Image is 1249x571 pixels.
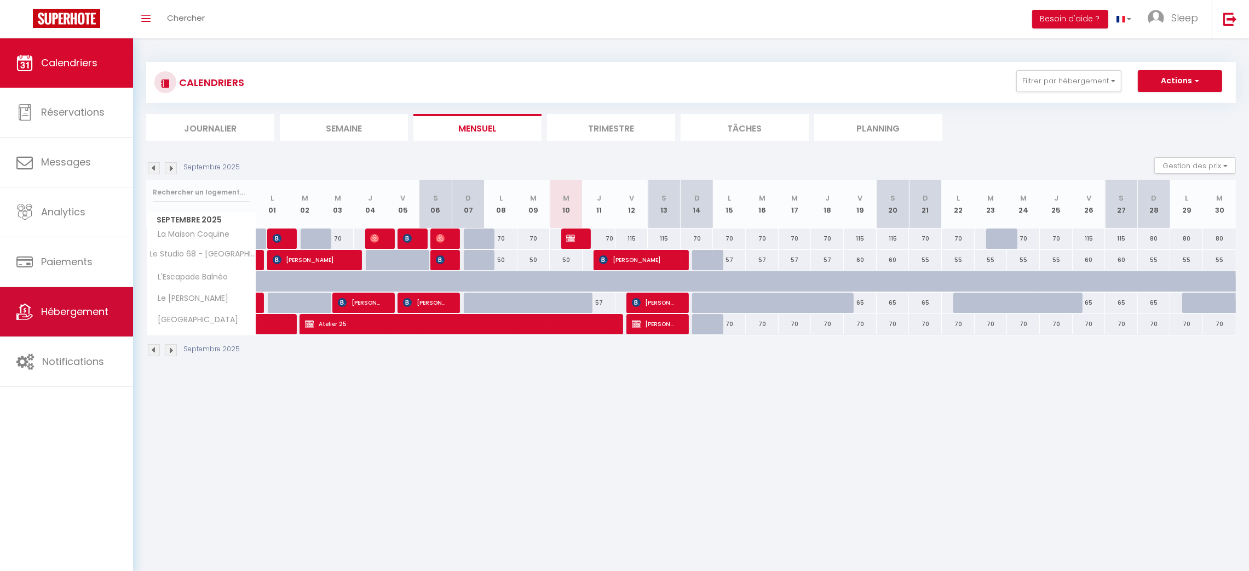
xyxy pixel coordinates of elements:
[648,229,681,249] div: 115
[41,155,91,169] span: Messages
[713,180,746,229] th: 15
[583,293,615,313] div: 57
[1032,10,1108,28] button: Besoin d'aide ?
[728,193,731,203] abbr: L
[1105,229,1138,249] div: 115
[681,229,713,249] div: 70
[1138,250,1171,270] div: 55
[403,292,447,313] span: [PERSON_NAME]
[975,250,1008,270] div: 55
[563,193,569,203] abbr: M
[41,255,93,269] span: Paiements
[877,180,910,229] th: 20
[583,180,615,229] th: 11
[530,193,537,203] abbr: M
[844,293,877,313] div: 65
[877,293,910,313] div: 65
[368,193,372,203] abbr: J
[1203,229,1236,249] div: 80
[746,250,779,270] div: 57
[632,292,676,313] span: [PERSON_NAME]
[811,314,844,334] div: 70
[825,193,830,203] abbr: J
[615,180,648,229] th: 12
[436,249,447,270] span: [PERSON_NAME]
[811,250,844,270] div: 57
[517,180,550,229] th: 09
[1040,250,1073,270] div: 55
[942,250,975,270] div: 55
[550,250,583,270] div: 50
[1138,314,1171,334] div: 70
[583,229,615,249] div: 70
[1086,193,1091,203] abbr: V
[1020,193,1027,203] abbr: M
[148,250,258,258] span: Le Studio 68 - [GEOGRAPHIC_DATA] - Sleep in [GEOGRAPHIC_DATA]
[499,193,503,203] abbr: L
[41,56,97,70] span: Calendriers
[648,180,681,229] th: 13
[335,193,341,203] abbr: M
[517,250,550,270] div: 50
[844,314,877,334] div: 70
[615,229,648,249] div: 115
[1105,250,1138,270] div: 60
[779,229,811,249] div: 70
[485,229,517,249] div: 70
[1154,157,1236,174] button: Gestion des prix
[1185,193,1188,203] abbr: L
[183,162,240,173] p: Septembre 2025
[1223,12,1237,26] img: logout
[909,250,942,270] div: 55
[547,114,675,141] li: Trimestre
[1054,193,1058,203] abbr: J
[147,212,256,228] span: Septembre 2025
[844,229,877,249] div: 115
[1170,180,1203,229] th: 29
[844,250,877,270] div: 60
[1073,314,1106,334] div: 70
[1216,193,1223,203] abbr: M
[1138,70,1222,92] button: Actions
[1007,229,1040,249] div: 70
[153,182,250,202] input: Rechercher un logement...
[485,250,517,270] div: 50
[857,193,862,203] abbr: V
[1073,229,1106,249] div: 115
[485,180,517,229] th: 08
[33,9,100,28] img: Super Booking
[1138,293,1171,313] div: 65
[844,180,877,229] th: 19
[413,114,542,141] li: Mensuel
[270,193,274,203] abbr: L
[779,180,811,229] th: 17
[746,229,779,249] div: 70
[1105,314,1138,334] div: 70
[302,193,308,203] abbr: M
[148,293,232,305] span: Le [PERSON_NAME]
[909,314,942,334] div: 70
[811,180,844,229] th: 18
[1040,180,1073,229] th: 25
[713,314,746,334] div: 70
[1105,293,1138,313] div: 65
[942,314,975,334] div: 70
[1073,250,1106,270] div: 60
[1138,180,1171,229] th: 28
[1170,250,1203,270] div: 55
[273,249,349,270] span: [PERSON_NAME]
[877,314,910,334] div: 70
[877,229,910,249] div: 115
[41,305,108,318] span: Hébergement
[289,180,321,229] th: 02
[1040,229,1073,249] div: 70
[148,314,241,326] span: [GEOGRAPHIC_DATA]
[599,249,676,270] span: [PERSON_NAME]
[9,4,42,37] button: Ouvrir le widget de chat LiveChat
[1007,314,1040,334] div: 70
[1203,314,1236,334] div: 70
[321,229,354,249] div: 70
[1170,229,1203,249] div: 80
[942,229,975,249] div: 70
[1119,193,1124,203] abbr: S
